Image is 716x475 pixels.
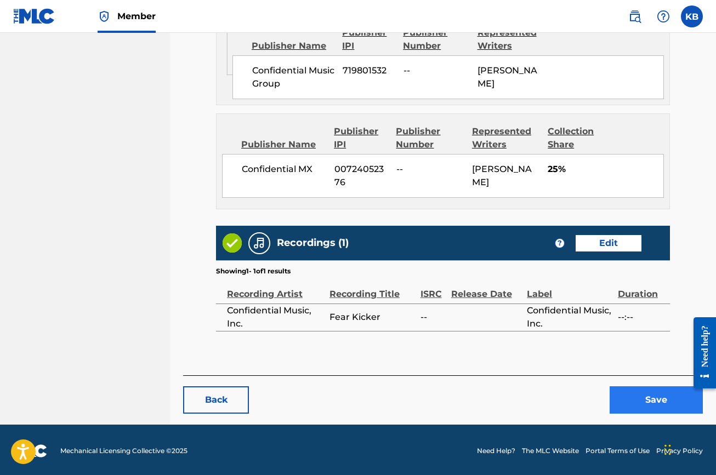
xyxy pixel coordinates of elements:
[548,163,663,176] span: 25%
[227,304,324,330] span: Confidential Music, Inc.
[478,65,537,89] span: [PERSON_NAME]
[329,276,415,301] div: Recording Title
[472,164,532,187] span: [PERSON_NAME]
[685,307,716,398] iframe: Resource Center
[657,10,670,23] img: help
[60,446,187,456] span: Mechanical Licensing Collective © 2025
[624,5,646,27] a: Public Search
[183,386,249,414] button: Back
[98,10,111,23] img: Top Rightsholder
[343,64,395,77] span: 719801532
[403,26,469,53] div: Publisher Number
[555,239,564,248] span: ?
[586,446,650,456] a: Portal Terms of Use
[661,422,716,475] iframe: Chat Widget
[548,125,611,151] div: Collection Share
[610,386,703,414] button: Save
[334,125,388,151] div: Publisher IPI
[241,138,326,151] div: Publisher Name
[576,235,641,251] a: Edit
[242,163,326,176] span: Confidential MX
[252,64,334,90] span: Confidential Music Group
[656,446,703,456] a: Privacy Policy
[216,266,291,276] p: Showing 1 - 1 of 1 results
[652,5,674,27] div: Help
[329,311,415,324] span: Fear Kicker
[618,276,664,301] div: Duration
[342,26,395,53] div: Publisher IPI
[334,163,388,189] span: 00724052376
[420,276,446,301] div: ISRC
[527,276,612,301] div: Label
[681,5,703,27] div: User Menu
[277,237,349,249] h5: Recordings (1)
[628,10,641,23] img: search
[404,64,469,77] span: --
[396,163,464,176] span: --
[396,125,463,151] div: Publisher Number
[527,304,612,330] span: Confidential Music, Inc.
[227,276,324,301] div: Recording Artist
[472,125,539,151] div: Represented Writers
[253,237,266,250] img: Recordings
[451,276,522,301] div: Release Date
[477,446,515,456] a: Need Help?
[13,8,55,24] img: MLC Logo
[478,26,543,53] div: Represented Writers
[522,446,579,456] a: The MLC Website
[252,39,334,53] div: Publisher Name
[117,10,156,22] span: Member
[420,311,446,324] span: --
[664,433,671,466] div: Drag
[223,233,242,253] img: Valid
[618,311,664,324] span: --:--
